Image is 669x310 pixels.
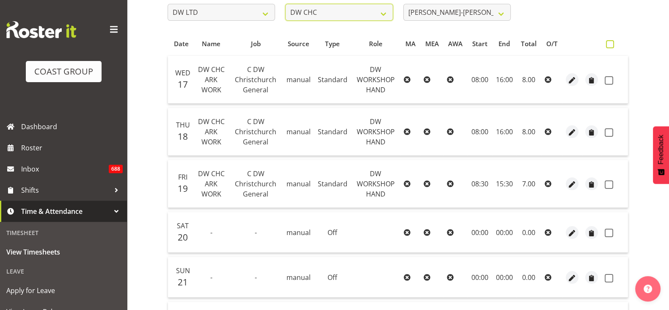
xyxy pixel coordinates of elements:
[288,39,309,49] span: Source
[235,169,276,199] span: C DW Christchurch General
[657,135,665,164] span: Feedback
[405,39,416,49] span: MA
[468,257,493,298] td: 00:00
[2,241,125,263] a: View Timesheets
[21,184,110,197] span: Shifts
[492,108,516,156] td: 16:00
[178,276,188,288] span: 21
[516,160,541,208] td: 7.00
[210,273,212,282] span: -
[286,273,311,282] span: manual
[492,160,516,208] td: 15:30
[546,39,558,49] span: O/T
[498,39,510,49] span: End
[198,117,225,147] span: DW CHC ARK WORK
[6,284,121,297] span: Apply for Leave
[448,39,463,49] span: AWA
[357,65,395,94] span: DW WORKSHOP HAND
[516,257,541,298] td: 0.00
[176,120,190,130] span: Thu
[369,39,383,49] span: Role
[178,231,188,243] span: 20
[2,263,125,280] div: Leave
[21,120,123,133] span: Dashboard
[6,21,76,38] img: Rosterit website logo
[178,78,188,90] span: 17
[314,160,351,208] td: Standard
[210,228,212,237] span: -
[109,165,123,173] span: 688
[492,56,516,104] td: 16:00
[516,108,541,156] td: 8.00
[286,228,311,237] span: manual
[34,65,93,78] div: COAST GROUP
[425,39,438,49] span: MEA
[21,205,110,218] span: Time & Attendance
[521,39,537,49] span: Total
[175,68,190,77] span: Wed
[472,39,487,49] span: Start
[286,127,311,136] span: manual
[314,108,351,156] td: Standard
[314,212,351,253] td: Off
[516,56,541,104] td: 8.00
[177,221,189,230] span: Sat
[2,224,125,241] div: Timesheet
[176,266,190,275] span: Sun
[198,169,225,199] span: DW CHC ARK WORK
[468,56,493,104] td: 08:00
[468,108,493,156] td: 08:00
[202,39,220,49] span: Name
[468,160,493,208] td: 08:30
[468,212,493,253] td: 00:00
[21,163,109,175] span: Inbox
[174,39,189,49] span: Date
[2,280,125,301] a: Apply for Leave
[255,273,257,282] span: -
[516,212,541,253] td: 0.00
[653,126,669,184] button: Feedback - Show survey
[21,141,123,154] span: Roster
[255,228,257,237] span: -
[286,179,311,188] span: manual
[235,117,276,147] span: C DW Christchurch General
[198,65,225,94] span: DW CHC ARK WORK
[6,246,121,258] span: View Timesheets
[314,56,351,104] td: Standard
[492,257,516,298] td: 00:00
[286,75,311,84] span: manual
[178,183,188,194] span: 19
[178,172,187,182] span: Fri
[325,39,340,49] span: Type
[235,65,276,94] span: C DW Christchurch General
[314,257,351,298] td: Off
[357,117,395,147] span: DW WORKSHOP HAND
[178,130,188,142] span: 18
[492,212,516,253] td: 00:00
[357,169,395,199] span: DW WORKSHOP HAND
[644,285,652,293] img: help-xxl-2.png
[251,39,261,49] span: Job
